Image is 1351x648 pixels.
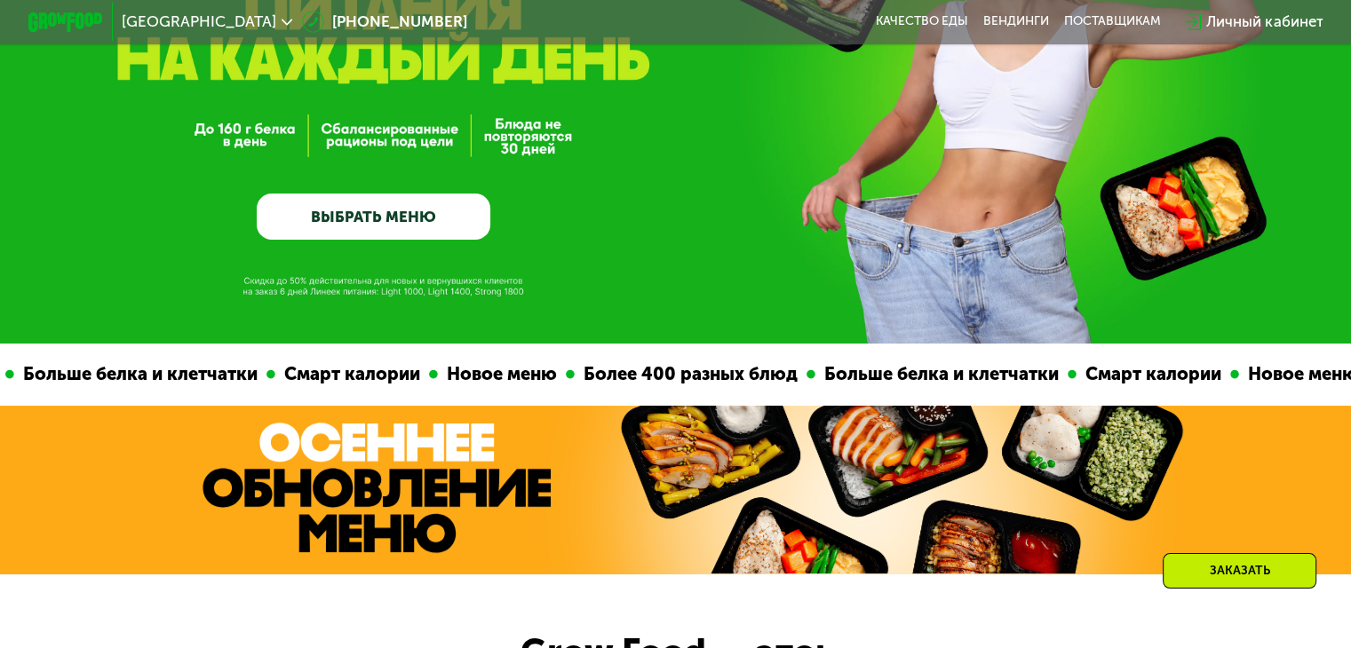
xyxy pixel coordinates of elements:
[876,14,968,29] a: Качество еды
[983,14,1049,29] a: Вендинги
[257,194,490,241] a: ВЫБРАТЬ МЕНЮ
[212,360,366,388] div: Смарт калории
[512,360,743,388] div: Более 400 разных блюд
[122,14,276,29] span: [GEOGRAPHIC_DATA]
[1176,360,1304,388] div: Новое меню
[375,360,503,388] div: Новое меню
[752,360,1005,388] div: Больше белка и клетчатки
[1013,360,1167,388] div: Смарт калории
[302,11,467,33] a: [PHONE_NUMBER]
[1206,11,1323,33] div: Личный кабинет
[1163,553,1316,589] div: Заказать
[1064,14,1161,29] div: поставщикам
